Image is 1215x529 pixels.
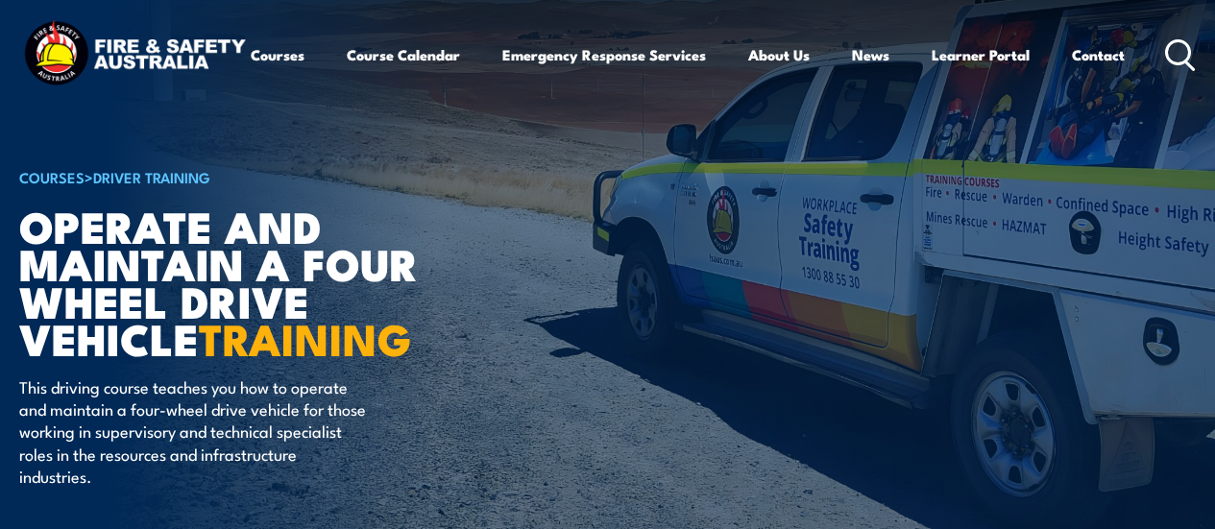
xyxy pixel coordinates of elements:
[502,32,706,78] a: Emergency Response Services
[347,32,460,78] a: Course Calendar
[19,165,494,188] h6: >
[852,32,889,78] a: News
[19,206,494,357] h1: Operate and Maintain a Four Wheel Drive Vehicle
[748,32,810,78] a: About Us
[19,375,370,488] p: This driving course teaches you how to operate and maintain a four-wheel drive vehicle for those ...
[932,32,1030,78] a: Learner Portal
[19,166,85,187] a: COURSES
[251,32,304,78] a: Courses
[1072,32,1125,78] a: Contact
[199,304,412,371] strong: TRAINING
[93,166,210,187] a: Driver Training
